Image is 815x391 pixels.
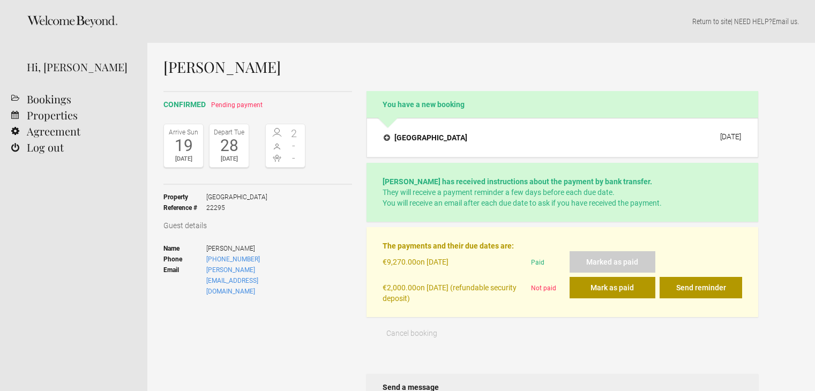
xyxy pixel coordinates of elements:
strong: The payments and their due dates are: [383,242,514,250]
h2: confirmed [163,99,352,110]
span: 22295 [206,202,267,213]
h4: [GEOGRAPHIC_DATA] [384,132,467,143]
h1: [PERSON_NAME] [163,59,758,75]
span: Cancel booking [386,329,437,337]
button: Send reminder [660,277,742,298]
p: | NEED HELP? . [163,16,799,27]
div: [DATE] [212,154,246,164]
strong: Name [163,243,206,254]
span: [PERSON_NAME] [206,243,305,254]
strong: Email [163,265,206,297]
h3: Guest details [163,220,352,231]
button: [GEOGRAPHIC_DATA] [DATE] [375,126,750,149]
strong: [PERSON_NAME] has received instructions about the payment by bank transfer. [383,177,652,186]
p: They will receive a payment reminder a few days before each due date. You will receive an email a... [383,176,742,208]
span: - [286,153,303,163]
div: Paid [527,251,570,277]
flynt-currency: €2,000.00 [383,283,416,292]
span: 2 [286,128,303,139]
span: [GEOGRAPHIC_DATA] [206,192,267,202]
div: Hi, [PERSON_NAME] [27,59,131,75]
div: 19 [167,138,200,154]
div: [DATE] [167,154,200,164]
strong: Phone [163,254,206,265]
h2: You have a new booking [367,91,758,118]
strong: Reference # [163,202,206,213]
a: Email us [772,17,797,26]
span: Pending payment [211,101,263,109]
div: Not paid [527,277,570,304]
a: Return to site [692,17,731,26]
span: - [286,140,303,151]
div: on [DATE] (refundable security deposit) [383,277,526,304]
button: Marked as paid [570,251,656,273]
flynt-currency: €9,270.00 [383,258,416,266]
strong: Property [163,192,206,202]
div: Depart Tue [212,127,246,138]
button: Mark as paid [570,277,656,298]
div: [DATE] [720,132,741,141]
button: Cancel booking [367,322,457,344]
a: [PERSON_NAME][EMAIL_ADDRESS][DOMAIN_NAME] [206,266,258,295]
div: on [DATE] [383,251,526,277]
a: [PHONE_NUMBER] [206,255,260,263]
div: Arrive Sun [167,127,200,138]
div: 28 [212,138,246,154]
